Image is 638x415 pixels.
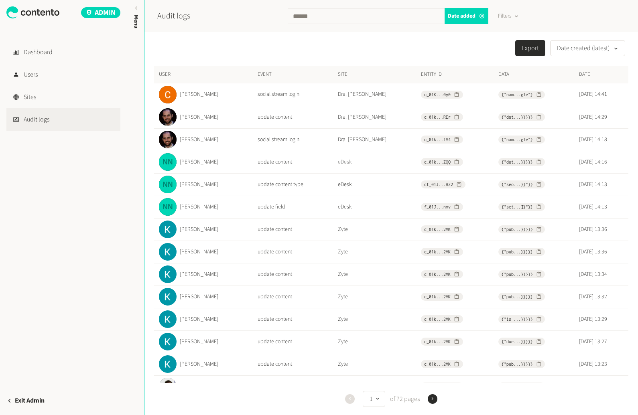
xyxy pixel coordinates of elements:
[253,285,333,308] td: update content
[498,293,545,301] button: {"pub...}}}}}
[498,113,545,121] button: {"dat...}}}}}
[159,333,177,350] img: Karlo Jedud
[574,151,628,173] td: [DATE] 14:16
[574,308,628,330] td: [DATE] 13:29
[498,270,545,278] button: {"pub...}}}}}
[421,383,463,391] button: c_01h...KFj
[574,128,628,151] td: [DATE] 14:18
[574,83,628,106] td: [DATE] 14:41
[159,86,248,103] a: Cristiano Oliveira[PERSON_NAME]
[424,113,451,121] span: c_01k...REr
[421,203,463,211] button: f_01J...nyv
[502,316,533,323] span: {"is_...}}}}}
[159,355,177,373] img: Karlo Jedud
[421,113,463,121] button: c_01k...REr
[498,225,545,233] button: {"pub...}}}}}
[253,308,333,330] td: update content
[159,108,177,126] img: Andre Teves
[421,248,463,256] button: c_01k...2VK
[502,248,533,255] span: {"pub...}}}}}
[253,196,333,218] td: update field
[424,226,451,233] span: c_01k...2VK
[494,66,574,83] th: Data
[498,248,545,256] button: {"pub...}}}}}
[180,136,218,144] span: [PERSON_NAME]
[159,333,248,350] a: Karlo Jedud[PERSON_NAME]
[338,383,348,391] a: Zyte
[338,113,386,121] a: Dra. [PERSON_NAME]
[388,394,420,404] span: of 72 pages
[6,41,120,63] a: Dashboard
[159,153,177,171] img: Nikola Nikolov
[338,180,352,188] a: eDesk
[363,391,385,407] button: 1
[574,173,628,196] td: [DATE] 14:13
[253,83,333,106] td: social stream login
[180,113,218,121] span: [PERSON_NAME]
[159,378,248,395] a: Vinicius Machado[PERSON_NAME]
[502,293,533,300] span: {"pub...}}}}}
[421,293,463,301] button: c_01k...2VK
[159,131,177,148] img: Andre Teves
[424,158,451,166] span: c_01k...ZQQ
[424,136,451,143] span: u_01k...1V4
[550,40,625,56] button: Date created (latest)
[574,263,628,285] td: [DATE] 13:34
[574,106,628,128] td: [DATE] 14:29
[421,180,465,188] button: ct_01J...Hz2
[424,271,451,278] span: c_01k...2VK
[159,153,248,171] a: Nikola Nikolov[PERSON_NAME]
[424,203,451,211] span: f_01J...nyv
[180,90,218,99] span: [PERSON_NAME]
[421,136,463,144] button: u_01k...1V4
[159,310,248,328] a: Karlo Jedud[PERSON_NAME]
[338,90,386,98] a: Dra. [PERSON_NAME]
[424,338,451,345] span: c_01k...2VK
[424,248,451,255] span: c_01k...2VK
[180,315,218,324] span: [PERSON_NAME]
[154,66,253,83] th: User
[498,91,545,99] button: {"nam...gle"}
[421,270,463,278] button: c_01k...2VK
[574,330,628,353] td: [DATE] 13:27
[574,241,628,263] td: [DATE] 13:36
[574,196,628,218] td: [DATE] 14:13
[159,355,248,373] a: Karlo Jedud[PERSON_NAME]
[180,383,218,391] span: [PERSON_NAME]
[421,225,463,233] button: c_01k...2VK
[253,241,333,263] td: update content
[253,330,333,353] td: update content
[502,91,533,98] span: {"nam...gle"}
[253,353,333,375] td: update content
[498,136,545,144] button: {"nam...gle"}
[180,270,218,279] span: [PERSON_NAME]
[498,360,545,368] button: {"pub...}}}}}
[574,353,628,375] td: [DATE] 13:23
[492,9,524,24] button: Filters
[574,285,628,308] td: [DATE] 13:32
[498,158,545,166] button: {"dat...}}}}}
[253,128,333,151] td: social stream login
[424,91,451,98] span: u_01K...0y0
[180,158,218,166] span: [PERSON_NAME]
[338,248,348,256] a: Zyte
[159,243,177,261] img: Karlo Jedud
[159,265,248,283] a: Karlo Jedud[PERSON_NAME]
[253,263,333,285] td: update content
[159,86,177,103] img: Cristiano Oliveira
[157,10,190,22] h2: Audit logs
[159,310,177,328] img: Karlo Jedud
[338,225,348,233] a: Zyte
[421,338,463,346] button: c_01k...2VK
[180,360,218,368] span: [PERSON_NAME]
[502,226,533,233] span: {"pub...}}}}}
[333,66,417,83] th: Site
[180,180,218,189] span: [PERSON_NAME]
[180,293,218,301] span: [PERSON_NAME]
[421,158,463,166] button: c_01k...ZQQ
[338,293,348,301] a: Zyte
[498,180,545,188] button: {"seo...}}"}}
[159,198,177,216] img: Nikola Nikolov
[421,360,463,368] button: c_01k...2VK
